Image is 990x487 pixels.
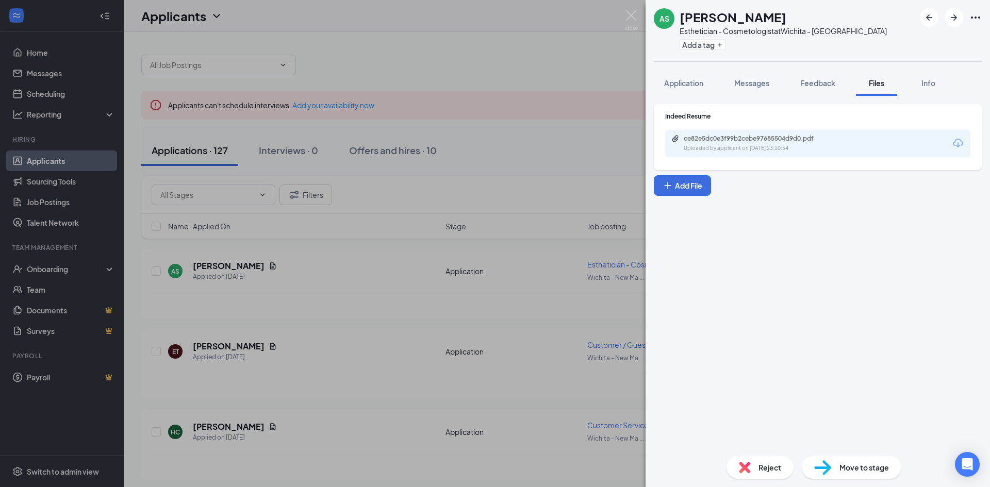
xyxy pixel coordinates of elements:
span: Application [664,78,703,88]
svg: Plus [663,180,673,191]
button: Add FilePlus [654,175,711,196]
svg: Ellipses [969,11,982,24]
span: Info [921,78,935,88]
a: Paperclipce82e5dc0e3f99b2cebe97685504d9d0.pdfUploaded by applicant on [DATE] 23:10:54 [671,135,838,153]
svg: ArrowLeftNew [923,11,935,24]
span: Files [869,78,884,88]
div: ce82e5dc0e3f99b2cebe97685504d9d0.pdf [684,135,828,143]
span: Move to stage [839,462,889,473]
div: AS [659,13,669,24]
div: Open Intercom Messenger [955,452,980,477]
svg: Download [952,137,964,149]
button: ArrowLeftNew [920,8,938,27]
div: Indeed Resume [665,112,970,121]
svg: ArrowRight [948,11,960,24]
button: ArrowRight [945,8,963,27]
svg: Paperclip [671,135,680,143]
span: Feedback [800,78,835,88]
h1: [PERSON_NAME] [680,8,786,26]
div: Esthetician - Cosmetologist at Wichita - ​​[GEOGRAPHIC_DATA] [680,26,887,36]
svg: Plus [717,42,723,48]
div: Uploaded by applicant on [DATE] 23:10:54 [684,144,838,153]
span: Messages [734,78,769,88]
button: PlusAdd a tag [680,39,725,50]
span: Reject [758,462,781,473]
